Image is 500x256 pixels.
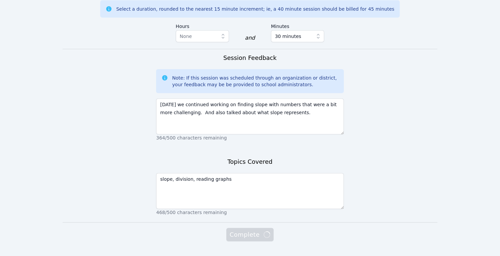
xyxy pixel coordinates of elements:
[245,34,255,42] div: and
[271,20,324,30] label: Minutes
[176,30,229,42] button: None
[156,99,344,134] textarea: [DATE] we continued working on finding slope with numbers that were a bit more challenging. And a...
[227,157,272,166] h3: Topics Covered
[275,32,301,40] span: 30 minutes
[156,209,344,216] p: 468/500 characters remaining
[223,53,277,63] h3: Session Feedback
[156,173,344,209] textarea: slope, division, reading graphs
[271,30,324,42] button: 30 minutes
[116,6,394,12] div: Select a duration, rounded to the nearest 15 minute increment; ie, a 40 minute session should be ...
[180,34,192,39] span: None
[230,230,270,239] span: Complete
[226,228,274,241] button: Complete
[176,20,229,30] label: Hours
[172,75,338,88] div: Note: If this session was scheduled through an organization or district, your feedback may be be ...
[156,134,344,141] p: 364/500 characters remaining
